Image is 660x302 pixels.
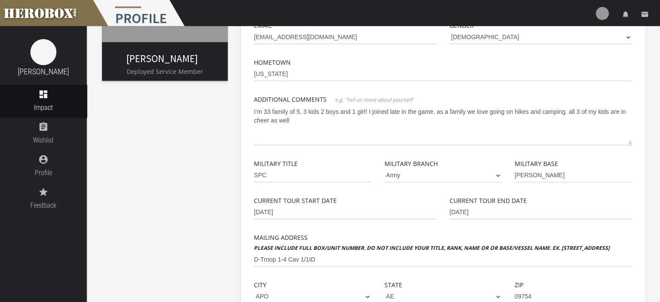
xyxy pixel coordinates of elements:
[596,7,609,20] img: user-image
[254,244,610,252] b: Please include full box/unit number. Do not include your title, rank, name or or base/vessel name...
[384,159,437,169] label: Military Branch
[254,280,266,290] label: City
[335,96,414,103] span: e.g. 'Tell us more about yourself'
[254,196,337,206] label: Current Tour Start Date
[126,52,198,65] a: [PERSON_NAME]
[622,10,630,18] i: notifications
[254,232,610,253] label: Mailing Address
[450,196,527,206] label: Current Tour End Date
[30,39,56,65] img: image
[450,206,632,219] input: MM-DD-YYYY
[515,159,558,169] label: Military Base
[384,280,402,290] label: State
[254,206,436,219] input: MM-DD-YYYY
[38,89,49,100] i: dashboard
[254,159,298,169] label: Military Title
[18,67,69,76] a: [PERSON_NAME]
[641,10,649,18] i: email
[102,66,228,76] p: Deployed Service Member
[254,57,291,67] label: Hometown
[254,94,327,104] label: Additional Comments
[515,280,523,290] label: Zip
